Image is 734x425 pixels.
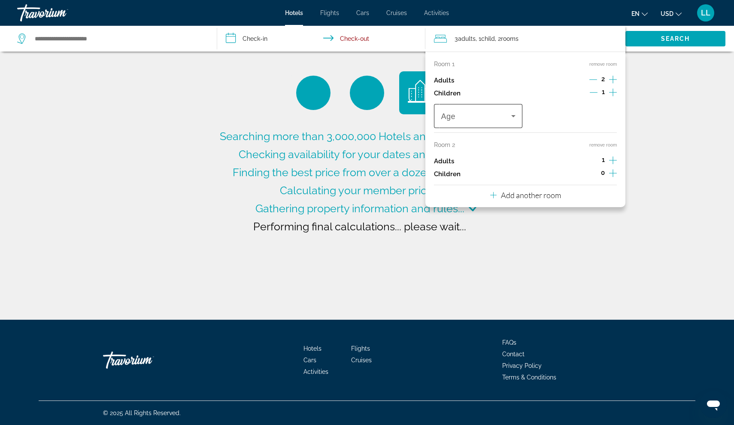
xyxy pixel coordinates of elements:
[631,7,648,20] button: Change language
[434,61,455,67] p: Room 1
[661,10,673,17] span: USD
[502,351,525,358] a: Contact
[490,185,561,203] button: Add another room
[609,168,617,180] button: Increment children
[609,74,617,87] button: Increment adults
[434,77,454,84] p: Adults
[386,9,407,16] a: Cruises
[351,345,370,352] a: Flights
[501,190,561,200] p: Add another room
[589,61,617,67] button: remove room
[434,158,454,165] p: Adults
[458,35,476,42] span: Adults
[303,368,328,375] a: Activities
[285,9,303,16] a: Hotels
[502,374,556,381] a: Terms & Conditions
[589,169,597,179] button: Decrement children
[502,339,516,346] a: FAQs
[661,7,682,20] button: Change currency
[589,75,597,86] button: Decrement adults
[661,35,690,42] span: Search
[255,202,464,215] span: Gathering property information and rules...
[434,171,461,178] p: Children
[280,184,440,197] span: Calculating your member price...
[351,357,372,364] a: Cruises
[425,26,625,52] button: Travelers: 3 adults, 1 child
[609,87,617,100] button: Increment children
[481,35,495,42] span: Child
[220,130,500,143] span: Searching more than 3,000,000 Hotels and Apartments...
[217,26,426,52] button: Check in and out dates
[103,410,181,416] span: © 2025 All Rights Reserved.
[601,76,605,83] span: 2
[495,33,519,45] span: , 2
[590,88,598,98] button: Decrement children
[239,148,481,161] span: Checking availability for your dates and location...
[303,345,322,352] a: Hotels
[609,155,617,168] button: Increment adults
[17,2,103,24] a: Travorium
[424,9,449,16] a: Activities
[602,89,605,95] span: 1
[695,4,717,22] button: User Menu
[233,166,487,179] span: Finding the best price from over a dozen suppliers...
[434,141,455,148] p: Room 2
[601,169,605,176] span: 0
[103,347,189,373] a: Travorium
[253,220,466,233] span: Performing final calculations... please wait...
[701,9,710,17] span: LL
[700,391,727,418] iframe: Botón para iniciar la ventana de mensajería
[589,142,617,148] button: remove room
[303,357,316,364] a: Cars
[502,362,542,369] a: Privacy Policy
[441,112,455,121] span: Age
[434,90,461,97] p: Children
[602,156,605,163] span: 1
[476,33,495,45] span: , 1
[455,33,476,45] span: 3
[501,35,519,42] span: rooms
[320,9,339,16] a: Flights
[625,31,725,46] button: Search
[590,156,598,166] button: Decrement adults
[356,9,369,16] a: Cars
[631,10,640,17] span: en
